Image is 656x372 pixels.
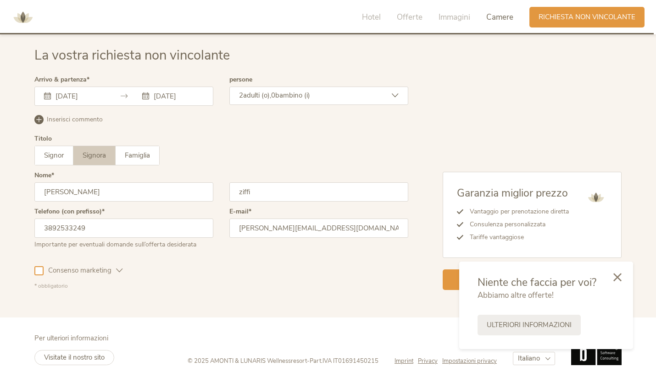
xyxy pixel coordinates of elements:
[307,357,310,365] span: -
[229,208,251,215] label: E-mail
[463,218,569,231] li: Consulenza personalizzata
[418,357,438,365] span: Privacy
[229,182,408,202] input: Cognome
[34,46,230,64] span: La vostra richiesta non vincolante
[44,266,116,275] span: Consenso marketing
[478,315,581,335] a: Ulteriori informazioni
[34,350,114,365] a: Visitate il nostro sito
[239,91,243,100] span: 2
[34,136,52,142] div: Titolo
[44,353,105,362] span: Visitate il nostro sito
[9,4,37,31] img: AMONTI & LUNARIS Wellnessresort
[457,186,568,200] span: Garanzia miglior prezzo
[229,219,408,238] input: E-mail
[9,14,37,20] a: AMONTI & LUNARIS Wellnessresort
[275,91,310,100] span: bambino (i)
[151,92,204,101] input: Partenza
[47,115,103,124] span: Inserisci commento
[34,77,89,83] label: Arrivo & partenza
[188,357,307,365] span: © 2025 AMONTI & LUNARIS Wellnessresort
[571,334,622,365] img: Brandnamic GmbH | Leading Hospitality Solutions
[395,357,413,365] span: Imprint
[34,172,54,179] label: Nome
[34,238,213,249] div: Importante per eventuali domande sull’offerta desiderata
[478,275,596,290] span: Niente che faccia per voi?
[478,290,554,301] span: Abbiamo altre offerte!
[34,334,108,343] span: Per ulteriori informazioni
[125,151,150,160] span: Famiglia
[463,231,569,244] li: Tariffe vantaggiose
[487,320,572,330] span: Ulteriori informazioni
[442,357,497,365] a: Impostazioni privacy
[463,205,569,218] li: Vantaggio per prenotazione diretta
[83,151,106,160] span: Signora
[584,186,607,209] img: AMONTI & LUNARIS Wellnessresort
[397,12,423,22] span: Offerte
[271,91,275,100] span: 0
[362,12,381,22] span: Hotel
[539,12,635,22] span: Richiesta non vincolante
[439,12,470,22] span: Immagini
[34,282,408,290] div: * obbligatorio
[486,12,513,22] span: Camere
[243,91,271,100] span: adulti (o),
[34,208,105,215] label: Telefono (con prefisso)
[53,92,106,101] input: Arrivo
[395,357,418,365] a: Imprint
[34,182,213,202] input: Nome
[44,151,64,160] span: Signor
[229,77,252,83] label: persone
[34,219,213,238] input: Telefono (con prefisso)
[418,357,442,365] a: Privacy
[310,357,378,365] span: Part.IVA IT01691450215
